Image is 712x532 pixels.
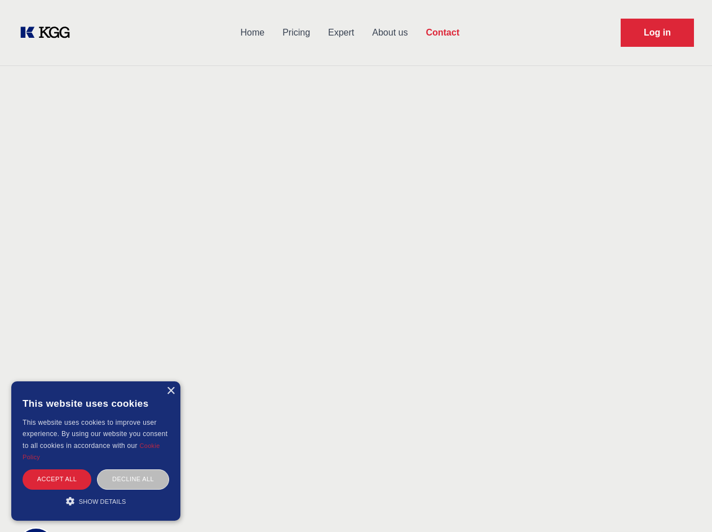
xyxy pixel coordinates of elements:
a: Cookie Policy [545,459,600,468]
p: [PERSON_NAME][STREET_ADDRESS], [45,299,266,313]
a: Home [231,18,273,47]
h2: Contact [14,118,698,141]
a: Privacy Policy [469,459,525,468]
div: This website uses cookies [23,390,169,417]
span: Show details [79,498,126,505]
a: Expert [319,18,363,47]
label: Last Name* [477,200,636,211]
span: This website uses cookies to improve user experience. By using our website you consent to all coo... [23,419,167,450]
p: By selecting this, you agree to the and . [331,457,603,471]
label: First Name* [300,200,459,211]
div: Show details [23,495,169,507]
a: KOL Knowledge Platform: Talk to Key External Experts (KEE) [18,24,79,42]
div: Accept all [23,469,91,489]
label: Email* [300,250,636,262]
div: Close [166,387,175,395]
label: Phone Number* [300,328,459,340]
div: Decline all [97,469,169,489]
p: [GEOGRAPHIC_DATA], [GEOGRAPHIC_DATA] [45,313,266,326]
a: Request Demo [621,19,694,47]
p: We would love to hear from you. [45,267,266,281]
button: Let's talk [300,487,636,515]
a: @knowledgegategroup [45,380,157,394]
div: I am an expert [331,302,382,314]
a: About us [363,18,417,47]
h2: Contact Information [45,240,266,261]
a: Contact [417,18,468,47]
iframe: Chat Widget [656,478,712,532]
a: Cookie Policy [23,442,160,460]
p: Any questions or remarks? Just write us a message and we will get back to you as soon as possible! [14,150,698,164]
label: Organization* [477,328,636,340]
label: Message [300,379,636,390]
a: Pricing [273,18,319,47]
a: [PHONE_NUMBER] [65,340,147,353]
a: [EMAIL_ADDRESS][DOMAIN_NAME] [65,360,218,373]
